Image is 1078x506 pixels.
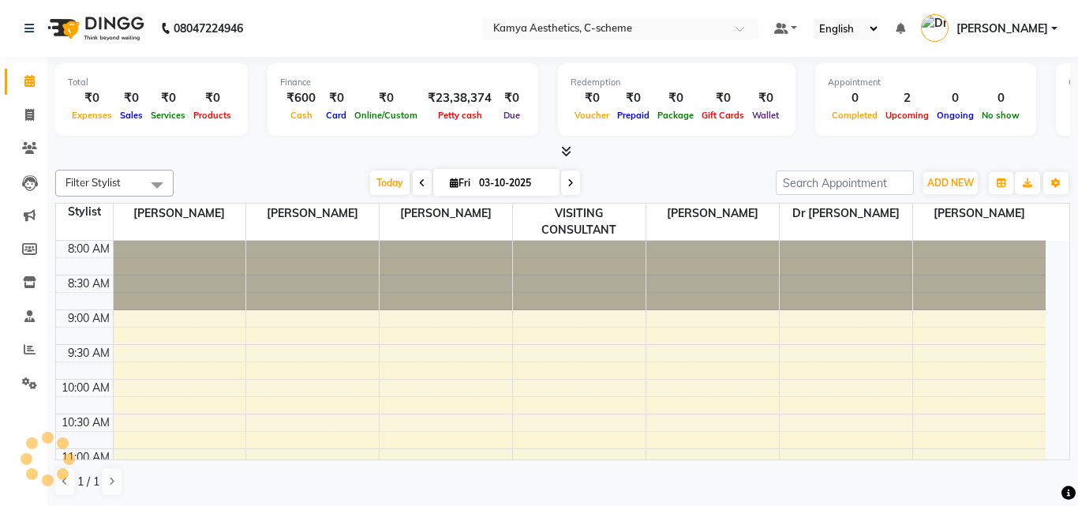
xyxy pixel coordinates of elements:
button: ADD NEW [923,172,978,194]
div: Stylist [56,204,113,220]
div: ₹0 [322,89,350,107]
div: 11:00 AM [58,449,113,466]
div: ₹0 [748,89,783,107]
span: Sales [116,110,147,121]
input: 2025-10-03 [474,171,553,195]
div: 0 [933,89,978,107]
span: Completed [828,110,881,121]
div: ₹0 [498,89,526,107]
span: [PERSON_NAME] [913,204,1046,223]
img: Dr Tanvi Ahmed [921,14,949,42]
span: Wallet [748,110,783,121]
div: 9:30 AM [65,345,113,362]
span: ADD NEW [927,177,974,189]
div: Total [68,76,235,89]
b: 08047224946 [174,6,243,51]
span: Online/Custom [350,110,421,121]
span: Dr [PERSON_NAME] [780,204,912,223]
div: ₹0 [350,89,421,107]
div: 0 [828,89,881,107]
div: 2 [881,89,933,107]
span: Products [189,110,235,121]
div: ₹0 [116,89,147,107]
span: Filter Stylist [66,176,121,189]
div: ₹0 [68,89,116,107]
div: ₹600 [280,89,322,107]
span: Gift Cards [698,110,748,121]
span: 1 / 1 [77,474,99,490]
span: Expenses [68,110,116,121]
span: Package [653,110,698,121]
span: Ongoing [933,110,978,121]
span: [PERSON_NAME] [380,204,512,223]
span: Card [322,110,350,121]
input: Search Appointment [776,171,914,195]
div: 8:00 AM [65,241,113,257]
span: [PERSON_NAME] [956,21,1048,37]
div: 0 [978,89,1024,107]
div: 8:30 AM [65,275,113,292]
span: Prepaid [613,110,653,121]
div: ₹23,38,374 [421,89,498,107]
span: Petty cash [434,110,486,121]
span: [PERSON_NAME] [246,204,379,223]
div: ₹0 [698,89,748,107]
span: Upcoming [881,110,933,121]
img: logo [40,6,148,51]
div: Appointment [828,76,1024,89]
div: ₹0 [613,89,653,107]
div: ₹0 [189,89,235,107]
div: Finance [280,76,526,89]
span: Due [500,110,524,121]
div: 10:00 AM [58,380,113,396]
span: [PERSON_NAME] [646,204,779,223]
span: Cash [286,110,316,121]
div: ₹0 [653,89,698,107]
span: [PERSON_NAME] [114,204,246,223]
div: 10:30 AM [58,414,113,431]
div: ₹0 [147,89,189,107]
span: Services [147,110,189,121]
span: Voucher [571,110,613,121]
span: Today [370,171,410,195]
div: 9:00 AM [65,310,113,327]
span: VISITING CONSULTANT [513,204,646,240]
div: Redemption [571,76,783,89]
div: ₹0 [571,89,613,107]
span: Fri [446,177,474,189]
span: No show [978,110,1024,121]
